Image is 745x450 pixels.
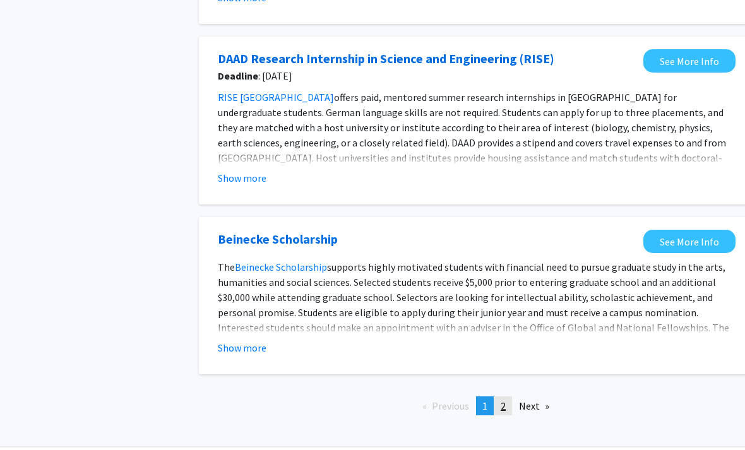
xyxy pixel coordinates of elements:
a: Opens in a new tab [218,49,554,68]
button: Show more [218,170,266,186]
a: Opens in a new tab [643,49,736,73]
span: The [218,261,235,273]
a: Beinecke Scholarship [235,261,327,273]
span: offers paid, mentored summer research internships in [GEOGRAPHIC_DATA] for undergraduate students... [218,91,726,194]
span: 2 [501,400,506,412]
a: Next page [513,396,556,415]
a: Opens in a new tab [643,230,736,253]
b: Deadline [218,69,258,82]
a: RISE [GEOGRAPHIC_DATA] [218,91,334,104]
span: supports highly motivated students with financial need to pursue graduate study in the arts, huma... [218,261,729,349]
iframe: Chat [9,393,54,441]
span: Previous [432,400,469,412]
button: Show more [218,340,266,355]
span: : [DATE] [218,68,637,83]
a: Opens in a new tab [218,230,338,249]
span: 1 [482,400,487,412]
